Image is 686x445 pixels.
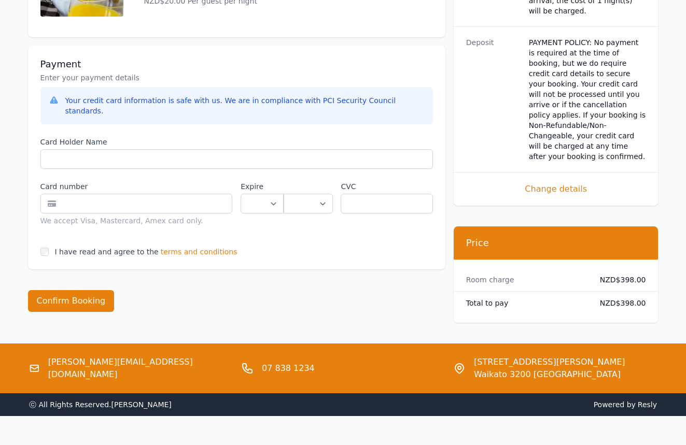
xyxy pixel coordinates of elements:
button: Confirm Booking [28,290,115,312]
span: Waikato 3200 [GEOGRAPHIC_DATA] [474,368,625,381]
dt: Deposit [466,37,521,162]
label: CVC [341,181,432,192]
span: [STREET_ADDRESS][PERSON_NAME] [474,356,625,368]
label: . [284,181,332,192]
label: Card Holder Name [40,137,433,147]
a: 07 838 1234 [262,362,315,375]
dd: NZD$398.00 [592,298,646,308]
span: Change details [466,183,646,195]
span: Powered by [347,399,657,410]
label: I have read and agree to the [55,248,159,256]
a: [PERSON_NAME][EMAIL_ADDRESS][DOMAIN_NAME] [48,356,233,381]
span: ⓒ All Rights Reserved. [PERSON_NAME] [29,400,172,409]
div: We accept Visa, Mastercard, Amex card only. [40,216,233,226]
dd: PAYMENT POLICY: No payment is required at the time of booking, but we do require credit card deta... [529,37,646,162]
div: Your credit card information is safe with us. We are in compliance with PCI Security Council stan... [65,95,425,116]
label: Expire [241,181,284,192]
dt: Room charge [466,275,583,285]
dd: NZD$398.00 [592,275,646,285]
label: Card number [40,181,233,192]
p: Enter your payment details [40,73,433,83]
dt: Total to pay [466,298,583,308]
h3: Payment [40,58,433,70]
a: Resly [638,400,657,409]
h3: Price [466,237,646,249]
span: terms and conditions [161,247,237,257]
